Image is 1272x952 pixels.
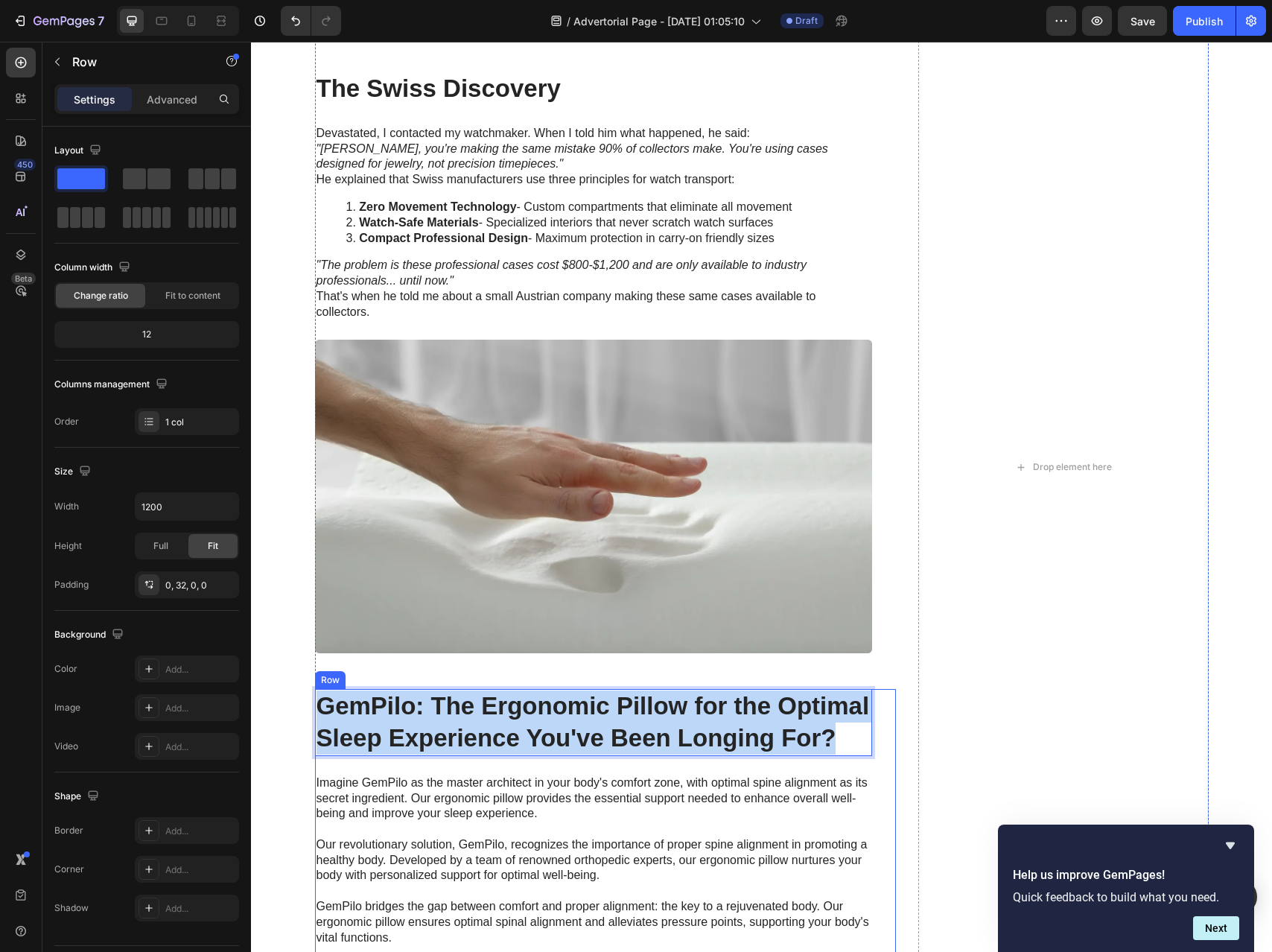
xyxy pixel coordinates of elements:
div: Beta [11,273,36,285]
button: Publish [1173,6,1236,36]
div: Height [54,539,82,553]
button: Save [1118,6,1167,36]
div: Columns management [54,375,171,395]
button: Next question [1193,916,1239,940]
div: Drop element here [782,419,861,431]
p: Row [72,53,199,71]
iframe: Design area [251,42,1272,952]
div: 0, 32, 0, 0 [165,579,235,592]
div: Width [54,500,79,513]
p: Advanced [147,92,197,107]
div: Add... [165,663,235,676]
div: Publish [1186,13,1223,29]
div: Color [54,662,77,676]
div: Video [54,740,78,753]
div: Corner [54,863,84,876]
span: Advertorial Page - [DATE] 01:05:10 [573,13,745,29]
div: Shape [54,787,102,807]
div: Order [54,415,79,428]
div: 450 [14,159,36,171]
input: Auto [136,493,238,520]
div: Add... [165,863,235,877]
span: Fit [208,539,218,553]
div: Add... [165,702,235,715]
div: Undo/Redo [281,6,341,36]
div: Size [54,462,94,482]
div: Background [54,625,127,645]
span: Draft [795,14,818,28]
span: Change ratio [74,289,128,302]
div: 12 [57,324,236,345]
p: 7 [98,12,104,30]
span: Full [153,539,168,553]
span: Save [1131,15,1155,28]
div: Image [54,701,80,714]
div: Column width [54,258,133,278]
div: Add... [165,902,235,915]
div: 1 col [165,416,235,429]
div: Add... [165,825,235,838]
span: / [567,13,570,29]
h2: Help us improve GemPages! [1013,866,1239,884]
span: Fit to content [165,289,220,302]
div: Border [54,824,83,837]
div: Add... [165,740,235,754]
button: Hide survey [1221,837,1239,854]
div: Layout [54,141,104,161]
button: 7 [6,6,111,36]
p: Settings [74,92,115,107]
div: Row [67,632,92,645]
p: Quick feedback to build what you need. [1013,890,1239,904]
div: Shadow [54,901,89,915]
div: Padding [54,578,89,591]
div: Help us improve GemPages! [1013,837,1239,940]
